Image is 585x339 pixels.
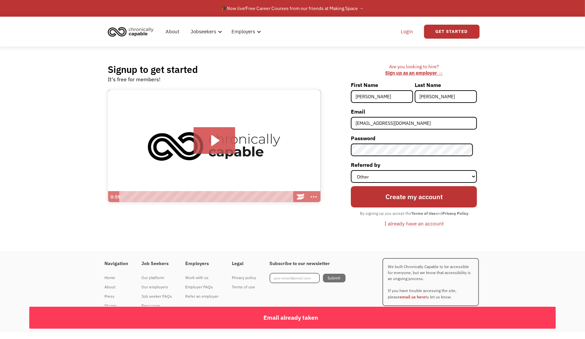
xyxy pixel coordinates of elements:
a: About [162,21,184,42]
a: Our platform [142,273,172,282]
img: Introducing Chronically Capable [108,90,321,202]
a: Home [105,273,128,282]
div: Jobseekers [187,21,224,42]
div: Employer FAQs [186,283,219,291]
div: Press [105,292,128,300]
label: Last Name [415,80,477,90]
div: About [105,283,128,291]
label: First Name [351,80,413,90]
div: Home [105,274,128,282]
input: your-email@email.com [270,273,320,283]
a: Get Started [424,25,480,39]
a: Login [397,21,417,42]
label: Password [351,133,477,144]
h4: Subscribe to our newsletter [270,261,346,267]
div: Privacy policy [232,274,256,282]
label: Referred by [351,160,477,170]
div: Are you looking to hire? ‍ [351,64,477,76]
div: Stories [105,302,128,310]
a: email us here [400,294,426,299]
a: Job seeker FAQs [142,292,172,301]
div: By signing up you accept the and [357,209,472,218]
div: Our platform [142,274,172,282]
div: Our employers [142,283,172,291]
a: Stories [105,301,128,310]
div: Resources [142,302,172,310]
div: Job seeker FAQs [142,292,172,300]
a: I already have an account [379,218,449,229]
a: home [106,24,159,39]
h4: Navigation [105,261,128,267]
input: Submit [323,274,346,282]
input: john@doe.com [351,117,477,130]
button: Play Video: Introducing Chronically Capable [194,127,235,154]
div: Playbar [122,191,291,202]
a: Employer FAQs [186,282,219,292]
a: Resources [142,301,172,310]
a: About [105,282,128,292]
div: Employers [232,28,255,36]
div: Work with us [186,274,219,282]
div: Terms of use [232,283,256,291]
a: Privacy policy [232,273,256,282]
input: Create my account [351,186,477,208]
a: Press [105,292,128,301]
strong: Privacy Policy [442,211,468,216]
a: Refer an employer [186,292,219,301]
div: Refer an employer [186,292,219,300]
form: Member-Signup-Form [351,80,477,229]
div: Employers [228,21,263,42]
div: Jobseekers [191,28,217,36]
img: Chronically Capable logo [106,24,156,39]
div: Email already taken [29,312,552,323]
h4: Legal [232,261,256,267]
a: Sign up as an employer → [385,70,443,76]
a: Wistia Logo -- Learn More [294,191,307,202]
a: Our employers [142,282,172,292]
button: Show more buttons [307,191,321,202]
strong: Terms of Use [411,211,436,216]
a: Work with us [186,273,219,282]
h4: Employers [186,261,219,267]
div: It's free for members! [108,75,161,83]
div: I already have an account [384,219,444,227]
h4: Job Seekers [142,261,172,267]
div: 🎓 Free Career Courses from our friends at Making Space → [221,4,364,12]
p: We built Chronically Capable to be accessible for everyone, but we know that accessibility is an ... [382,258,479,306]
input: Joni [351,90,413,103]
a: Terms of use [232,282,256,292]
input: Mitchell [415,90,477,103]
form: Footer Newsletter [270,273,346,283]
h2: Signup to get started [108,64,198,75]
label: Email [351,106,477,117]
em: Now live! [227,5,246,11]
